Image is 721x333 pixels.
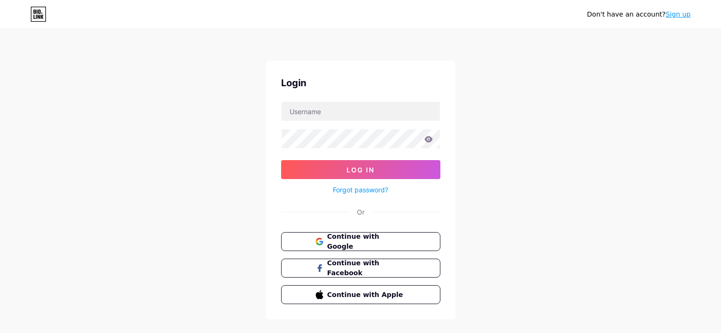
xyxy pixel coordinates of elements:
[281,76,440,90] div: Login
[327,290,405,300] span: Continue with Apple
[666,10,691,18] a: Sign up
[333,185,388,195] a: Forgot password?
[282,102,440,121] input: Username
[347,166,374,174] span: Log In
[357,207,365,217] div: Or
[587,9,691,19] div: Don't have an account?
[281,232,440,251] button: Continue with Google
[327,232,405,252] span: Continue with Google
[281,285,440,304] button: Continue with Apple
[327,258,405,278] span: Continue with Facebook
[281,259,440,278] button: Continue with Facebook
[281,160,440,179] button: Log In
